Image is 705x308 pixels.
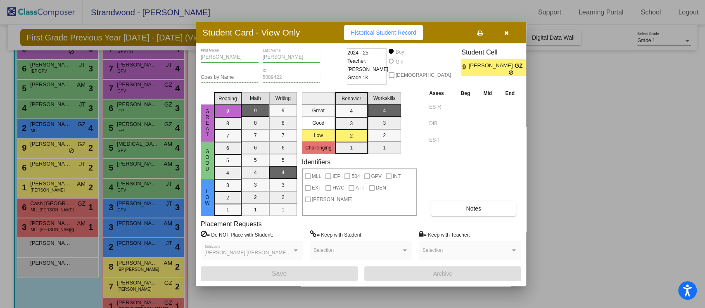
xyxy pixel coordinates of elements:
th: Beg [454,89,477,98]
th: Asses [427,89,454,98]
input: Enter ID [263,75,320,81]
span: Great [204,109,211,137]
label: = Do NOT Place with Student: [201,230,273,239]
span: Good [204,149,211,172]
span: 2 [526,62,533,72]
span: INT [393,171,401,181]
div: Girl [395,58,404,66]
span: Teacher: [PERSON_NAME] [347,57,388,73]
span: [PERSON_NAME] [469,62,515,70]
input: assessment [429,101,452,113]
span: ATT [356,183,365,193]
span: Notes [466,205,481,212]
h3: Student Cell [461,48,533,56]
span: Archive [433,270,453,277]
button: Save [201,266,358,281]
span: Low [204,189,211,206]
label: Placement Requests [201,220,262,228]
span: EXT [312,183,321,193]
span: [PERSON_NAME] [312,194,353,204]
span: HWC [332,183,344,193]
div: Boy [395,48,404,56]
label: Identifiers [302,158,330,166]
span: Grade : K [347,73,368,82]
span: [PERSON_NAME] [PERSON_NAME], [PERSON_NAME] [204,250,331,256]
label: = Keep with Teacher: [419,230,470,239]
span: MLL [312,171,321,181]
span: 9 [461,62,468,72]
button: Historical Student Record [344,25,423,40]
th: End [498,89,521,98]
label: = Keep with Student: [310,230,363,239]
button: Archive [364,266,521,281]
th: Mid [477,89,498,98]
button: Notes [431,201,516,216]
span: GPV [371,171,382,181]
span: 504 [351,171,360,181]
span: Historical Student Record [351,29,416,36]
span: DEN [376,183,386,193]
span: 2024 - 25 [347,49,368,57]
input: goes by name [201,75,259,81]
span: GZ [515,62,526,70]
input: assessment [429,134,452,146]
span: IEP [332,171,340,181]
span: [DEMOGRAPHIC_DATA] [396,70,451,80]
span: Save [272,270,287,277]
input: assessment [429,117,452,130]
h3: Student Card - View Only [202,27,300,38]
